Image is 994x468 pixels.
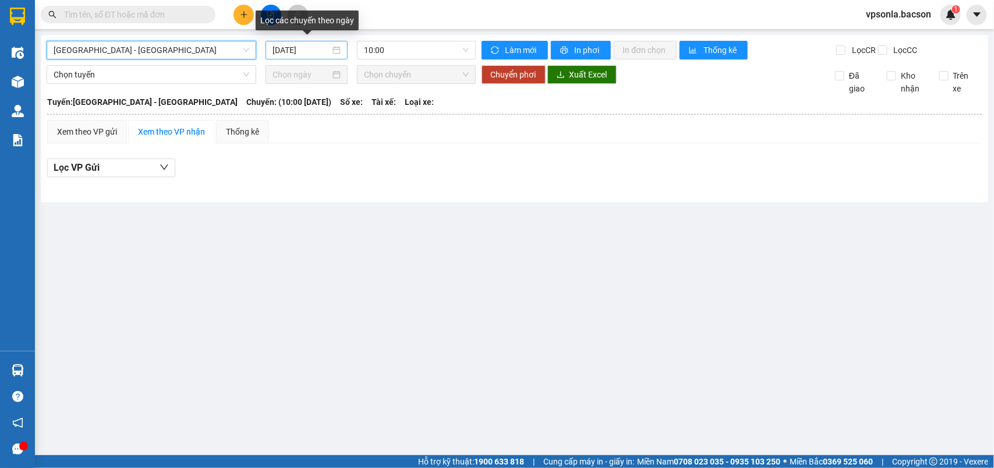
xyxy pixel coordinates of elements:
[482,41,548,59] button: syncLàm mới
[967,5,987,25] button: caret-down
[474,457,524,466] strong: 1900 633 818
[12,417,23,428] span: notification
[12,105,24,117] img: warehouse-icon
[12,444,23,455] span: message
[12,364,24,376] img: warehouse-icon
[10,8,25,25] img: logo-vxr
[64,8,201,21] input: Tìm tên, số ĐT hoặc mã đơn
[54,66,249,83] span: Chọn tuyến
[48,10,56,19] span: search
[929,458,938,466] span: copyright
[12,76,24,88] img: warehouse-icon
[160,163,169,172] span: down
[857,7,940,22] span: vpsonla.bacson
[226,125,259,138] div: Thống kê
[364,66,468,83] span: Chọn chuyến
[54,41,249,59] span: Hà Nội - Sơn La
[138,125,205,138] div: Xem theo VP nhận
[614,41,677,59] button: In đơn chọn
[847,44,878,57] span: Lọc CR
[505,44,539,57] span: Làm mới
[364,41,468,59] span: 10:00
[674,457,780,466] strong: 0708 023 035 - 0935 103 250
[491,46,501,55] span: sync
[240,10,248,19] span: plus
[543,455,634,468] span: Cung cấp máy in - giấy in:
[882,455,883,468] span: |
[680,41,748,59] button: bar-chartThống kê
[47,97,238,107] b: Tuyến: [GEOGRAPHIC_DATA] - [GEOGRAPHIC_DATA]
[261,5,281,25] button: file-add
[288,5,308,25] button: aim
[952,5,960,13] sup: 1
[12,47,24,59] img: warehouse-icon
[372,96,396,108] span: Tài xế:
[889,44,919,57] span: Lọc CC
[47,159,175,177] button: Lọc VP Gửi
[823,457,873,466] strong: 0369 525 060
[12,391,23,402] span: question-circle
[256,10,359,30] div: Lọc các chuyến theo ngày
[533,455,535,468] span: |
[418,455,524,468] span: Hỗ trợ kỹ thuật:
[783,459,787,464] span: ⚪️
[551,41,611,59] button: printerIn phơi
[637,455,780,468] span: Miền Nam
[12,134,24,146] img: solution-icon
[949,69,982,95] span: Trên xe
[954,5,958,13] span: 1
[340,96,363,108] span: Số xe:
[405,96,434,108] span: Loại xe:
[246,96,331,108] span: Chuyến: (10:00 [DATE])
[790,455,873,468] span: Miền Bắc
[560,46,570,55] span: printer
[844,69,878,95] span: Đã giao
[234,5,254,25] button: plus
[273,68,330,81] input: Chọn ngày
[689,46,699,55] span: bar-chart
[547,65,617,84] button: downloadXuất Excel
[896,69,930,95] span: Kho nhận
[482,65,546,84] button: Chuyển phơi
[972,9,982,20] span: caret-down
[273,44,330,57] input: 15/08/2025
[946,9,956,20] img: icon-new-feature
[57,125,117,138] div: Xem theo VP gửi
[54,160,100,175] span: Lọc VP Gửi
[575,44,602,57] span: In phơi
[703,44,738,57] span: Thống kê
